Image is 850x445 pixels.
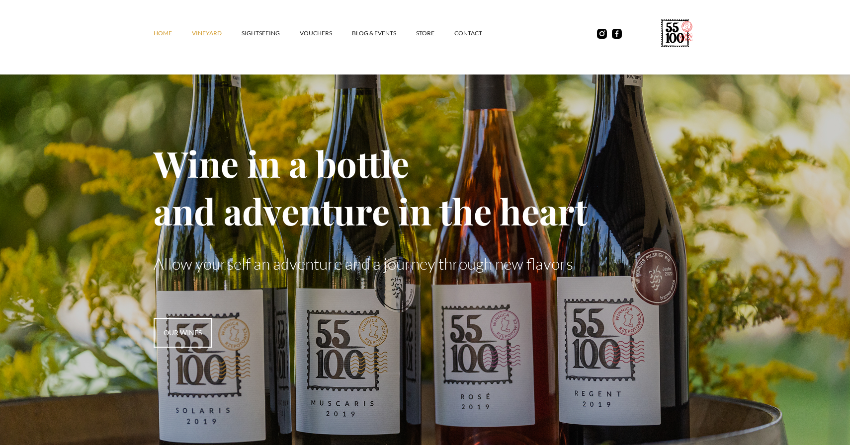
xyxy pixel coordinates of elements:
a: contact [454,18,502,48]
a: Home [154,18,192,48]
font: Blog & Events [352,29,396,37]
a: vineyard [192,18,242,48]
a: vouchers [300,18,352,48]
font: STORE [416,29,434,37]
font: vineyard [192,29,222,37]
font: Home [154,29,172,37]
font: Wine in a bottle [154,139,409,187]
font: and adventure in the heart [154,187,587,234]
a: our wines [154,318,212,348]
a: SIGHTSEEING [242,18,300,48]
font: SIGHTSEEING [242,29,280,37]
a: Blog & Events [352,18,416,48]
font: vouchers [300,29,332,37]
font: contact [454,29,482,37]
font: Allow yourself an adventure and a journey through new flavors [154,254,573,273]
a: STORE [416,18,454,48]
font: our wines [164,328,202,337]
